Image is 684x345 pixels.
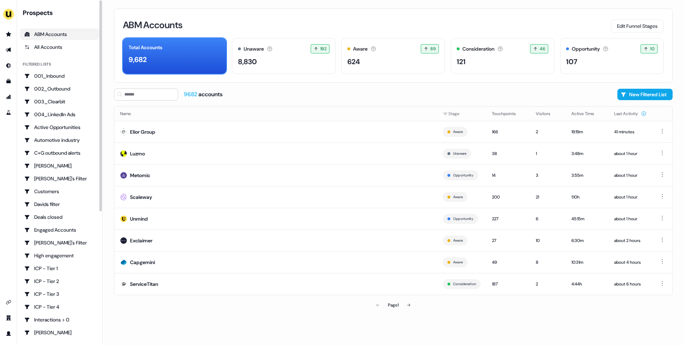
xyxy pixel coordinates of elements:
button: Unaware [453,150,467,157]
a: Go to 002_Outbound [20,83,99,94]
div: Metomic [130,172,150,179]
div: ICP - Tier 2 [24,278,95,285]
div: Page 1 [388,302,399,309]
div: High engagement [24,252,95,259]
div: 45:15m [571,215,603,222]
button: New Filtered List [617,89,673,100]
a: Go to High engagement [20,250,99,261]
div: Exclaimer [130,237,152,244]
button: Edit Funnel Stages [611,20,664,32]
div: 2 [536,128,560,135]
div: Deals closed [24,213,95,221]
span: 10 [650,45,654,52]
div: Opportunity [572,45,600,53]
span: 89 [430,45,436,52]
a: Go to experiments [3,107,14,118]
div: Stage [443,110,481,117]
div: [PERSON_NAME] [24,162,95,169]
div: Davids filter [24,201,95,208]
a: Go to ICP - Tier 4 [20,301,99,313]
div: Consideration [462,45,494,53]
div: Luzmo [130,150,145,157]
a: Go to ICP - Tier 3 [20,288,99,300]
button: Active Time [571,107,603,120]
div: ICP - Tier 1 [24,265,95,272]
a: Go to Active Opportunities [20,122,99,133]
div: 49 [492,259,524,266]
div: 21 [536,194,560,201]
div: 41 minutes [614,128,647,135]
a: Go to Interactions > 0 [20,314,99,325]
th: Name [114,107,437,121]
div: Elior Group [130,128,155,135]
div: Unmind [130,215,148,222]
a: Go to 001_Inbound [20,70,99,82]
div: C+G outbound alerts [24,149,95,156]
a: Go to ICP - Tier 1 [20,263,99,274]
div: about 6 hours [614,280,647,288]
div: 187 [492,280,524,288]
div: Capgemini [130,259,155,266]
div: 3 [536,172,560,179]
a: Go to integrations [3,297,14,308]
a: Go to templates [3,76,14,87]
button: Opportunity [453,216,473,222]
a: Go to JJ Deals [20,327,99,338]
div: 19:19m [571,128,603,135]
div: 8 [536,259,560,266]
div: 14 [492,172,524,179]
div: 002_Outbound [24,85,95,92]
div: ABM Accounts [24,31,95,38]
a: Go to Automotive industry [20,134,99,146]
div: 004_LinkedIn Ads [24,111,95,118]
a: Go to Davids filter [20,199,99,210]
button: Last Activity [614,107,647,120]
a: Go to prospects [3,29,14,40]
div: [PERSON_NAME] [24,329,95,336]
div: 3:48m [571,150,603,157]
button: Aware [453,259,463,266]
div: ICP - Tier 3 [24,290,95,298]
div: 6:30m [571,237,603,244]
a: Go to C+G outbound alerts [20,147,99,159]
div: 001_Inbound [24,72,95,79]
div: Unaware [244,45,264,53]
div: Aware [353,45,368,53]
div: ICP - Tier 4 [24,303,95,310]
span: 192 [320,45,326,52]
a: Go to profile [3,328,14,339]
h3: ABM Accounts [123,20,182,30]
a: Go to Charlotte Stone [20,160,99,171]
a: Go to Engaged Accounts [20,224,99,236]
div: about 1 hour [614,194,647,201]
div: 200 [492,194,524,201]
button: Touchpoints [492,107,524,120]
div: Customers [24,188,95,195]
button: Aware [453,194,463,200]
div: about 1 hour [614,172,647,179]
button: Aware [453,129,463,135]
a: Go to attribution [3,91,14,103]
span: 46 [540,45,545,52]
div: 003_Clearbit [24,98,95,105]
div: 166 [492,128,524,135]
div: [PERSON_NAME]'s Filter [24,239,95,246]
div: 4:44h [571,280,603,288]
a: Go to Deals closed [20,211,99,223]
div: about 1 hour [614,150,647,157]
div: Engaged Accounts [24,226,95,233]
div: All Accounts [24,43,95,51]
div: ServiceTitan [130,280,158,288]
div: 38 [492,150,524,157]
a: Go to outbound experience [3,44,14,56]
div: 10 [536,237,560,244]
button: Aware [453,237,463,244]
div: 121 [457,56,466,67]
div: 6 [536,215,560,222]
div: about 4 hours [614,259,647,266]
div: 9,682 [129,54,147,65]
div: 107 [566,56,577,67]
div: 8,830 [238,56,257,67]
div: Interactions > 0 [24,316,95,323]
a: Go to team [3,312,14,324]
